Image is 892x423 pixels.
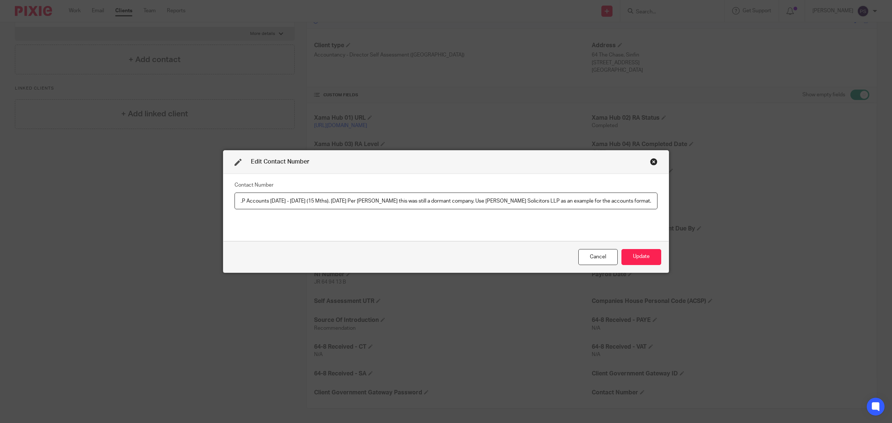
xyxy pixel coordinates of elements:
button: Update [621,249,661,265]
div: Close this dialog window [650,158,657,165]
label: Contact Number [235,181,274,189]
input: Contact Number [235,193,657,209]
span: Edit Contact Number [251,159,309,165]
div: Close this dialog window [578,249,618,265]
